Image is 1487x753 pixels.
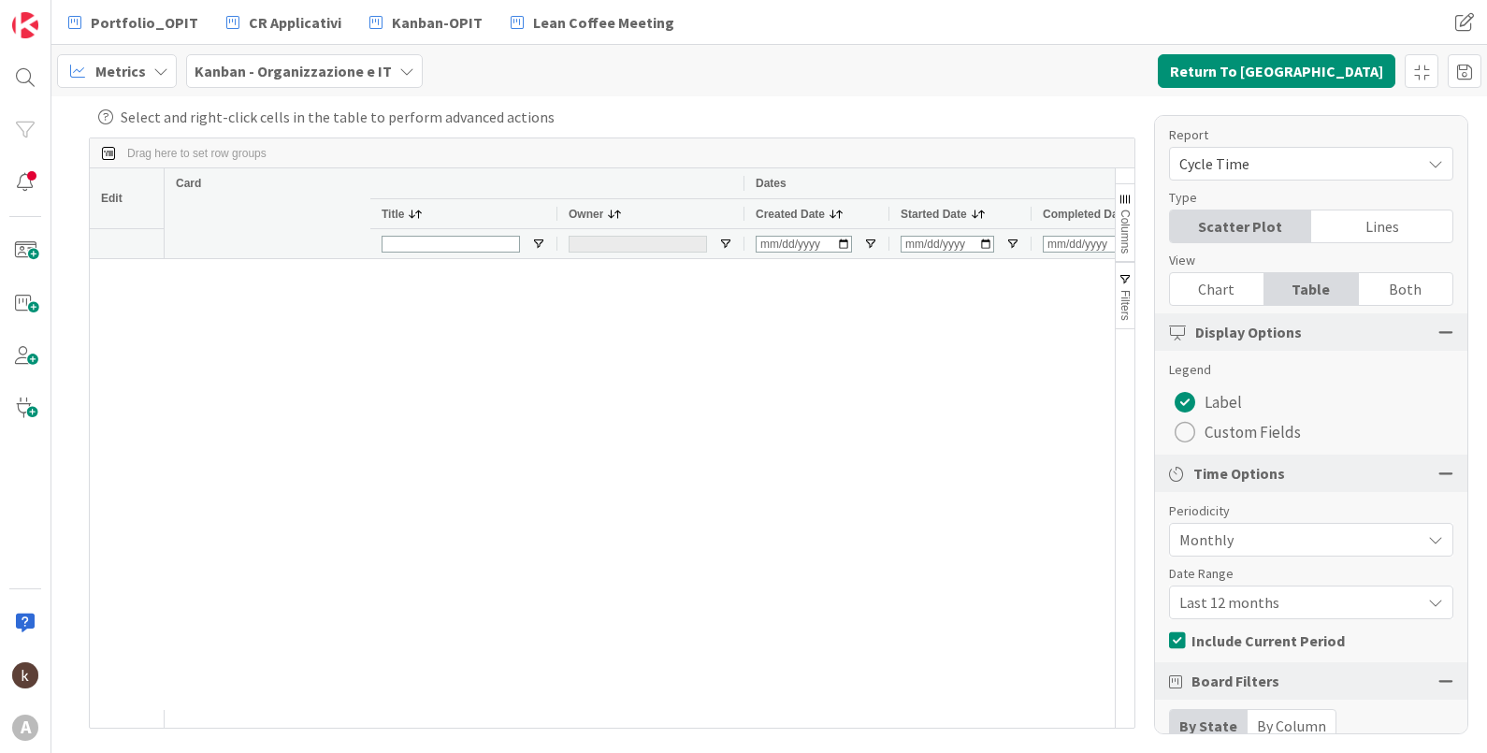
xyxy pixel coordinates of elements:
[1359,273,1452,305] div: Both
[1179,151,1411,177] span: Cycle Time
[1169,387,1248,417] button: Label
[358,6,494,39] a: Kanban-OPIT
[1170,273,1264,305] div: Chart
[1248,710,1335,742] div: By Column
[1193,462,1285,485] span: Time Options
[1005,237,1020,252] button: Open Filter Menu
[249,11,341,34] span: CR Applicativi
[1169,417,1307,447] button: Custom Fields
[1169,125,1435,145] div: Report
[1119,210,1132,253] span: Columns
[1169,501,1435,521] div: Periodicity
[1169,188,1435,208] div: Type
[1169,251,1435,270] div: View
[101,192,123,205] span: Edit
[98,106,1126,128] div: Select and right-click cells in the table to perform advanced actions
[382,208,404,221] span: Title
[382,236,520,253] input: Title Filter Input
[57,6,209,39] a: Portfolio_OPIT
[569,208,603,221] span: Owner
[1169,360,1453,380] div: Legend
[1205,418,1301,446] span: Custom Fields
[531,237,546,252] button: Open Filter Menu
[863,237,878,252] button: Open Filter Menu
[195,62,392,80] b: Kanban - Organizzazione e IT
[901,208,967,221] span: Started Date
[392,11,483,34] span: Kanban-OPIT
[127,147,267,160] div: Row Groups
[215,6,353,39] a: CR Applicativi
[1179,527,1411,553] span: Monthly
[499,6,686,39] a: Lean Coffee Meeting
[533,11,674,34] span: Lean Coffee Meeting
[1169,564,1435,584] div: Date Range
[1264,273,1359,305] div: Table
[1179,589,1411,615] span: Last 12 months
[756,177,787,190] span: Dates
[1170,710,1248,742] div: By State
[1195,321,1302,343] span: Display Options
[91,11,198,34] span: Portfolio_OPIT
[1191,627,1345,655] span: Include Current Period
[756,208,825,221] span: Created Date
[1169,627,1345,655] button: Include Current Period
[1170,210,1311,242] div: Scatter Plot
[1043,208,1128,221] span: Completed Date
[12,662,38,688] img: kh
[95,60,146,82] span: Metrics
[1043,236,1156,253] input: Completed Date Filter Input
[718,237,733,252] button: Open Filter Menu
[176,177,201,190] span: Card
[12,715,38,741] div: A
[127,147,267,160] span: Drag here to set row groups
[1158,54,1395,88] button: Return To [GEOGRAPHIC_DATA]
[1119,290,1132,321] span: Filters
[756,236,852,253] input: Created Date Filter Input
[1205,388,1242,416] span: Label
[901,236,994,253] input: Started Date Filter Input
[12,12,38,38] img: Visit kanbanzone.com
[1311,210,1452,242] div: Lines
[1191,670,1279,692] span: Board Filters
